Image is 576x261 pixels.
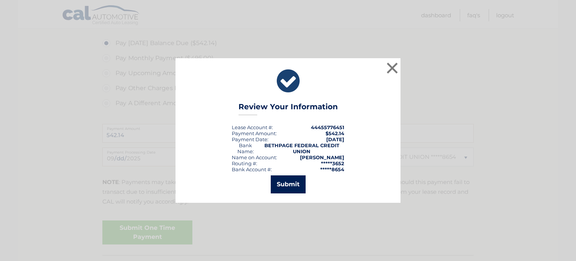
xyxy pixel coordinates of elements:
span: $542.14 [325,130,344,136]
h3: Review Your Information [238,102,338,115]
strong: [PERSON_NAME] [300,154,344,160]
div: Routing #: [232,160,257,166]
div: Bank Name: [232,142,259,154]
strong: 44455776451 [311,124,344,130]
span: [DATE] [326,136,344,142]
div: Bank Account #: [232,166,272,172]
button: × [385,60,400,75]
div: : [232,136,268,142]
div: Name on Account: [232,154,277,160]
strong: BETHPAGE FEDERAL CREDIT UNION [264,142,339,154]
div: Lease Account #: [232,124,273,130]
span: Payment Date [232,136,267,142]
button: Submit [271,175,306,193]
div: Payment Amount: [232,130,277,136]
